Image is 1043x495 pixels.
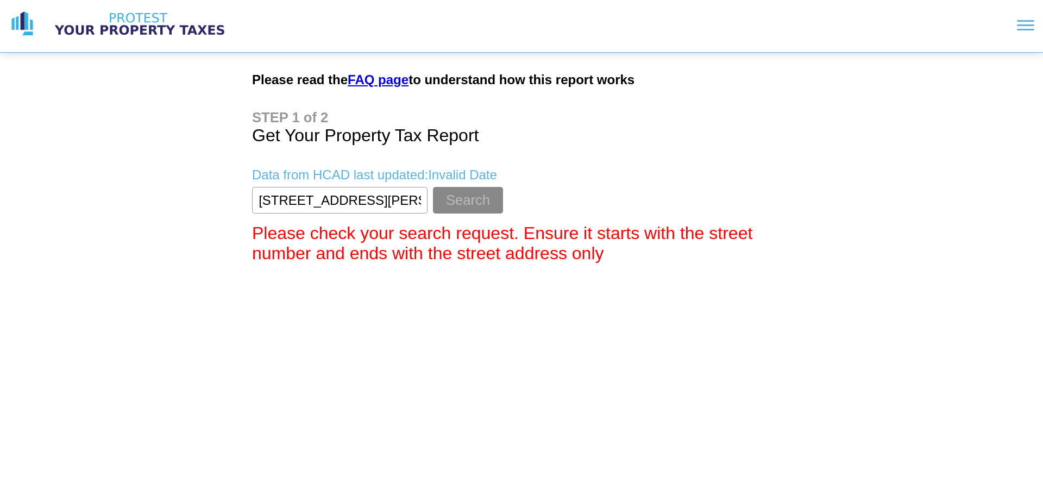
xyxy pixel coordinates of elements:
a: logo logo text [9,10,235,37]
h1: Get Your Property Tax Report [252,110,791,146]
input: Enter Property Address [252,187,428,214]
button: Search [433,187,503,214]
img: logo [9,10,36,37]
a: FAQ page [348,72,409,87]
h2: Please read the to understand how this report works [252,72,791,87]
p: Data from HCAD last updated: Invalid Date [252,167,791,183]
img: logo text [45,10,235,37]
div: Please check your search request. Ensure it starts with the street number and ends with the stree... [252,223,791,264]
